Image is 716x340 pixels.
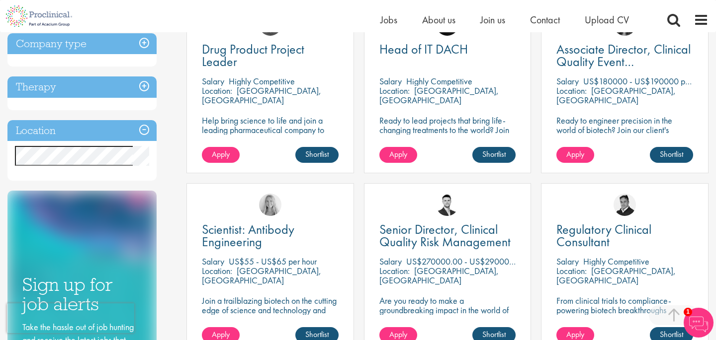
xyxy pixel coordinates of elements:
[556,116,693,163] p: Ready to engineer precision in the world of biotech? Join our client's cutting-edge team and play...
[202,85,321,106] p: [GEOGRAPHIC_DATA], [GEOGRAPHIC_DATA]
[556,256,579,267] span: Salary
[556,85,676,106] p: [GEOGRAPHIC_DATA], [GEOGRAPHIC_DATA]
[566,329,584,340] span: Apply
[684,308,714,338] img: Chatbot
[556,85,587,96] span: Location:
[566,149,584,159] span: Apply
[202,223,339,248] a: Scientist: Antibody Engineering
[229,75,295,87] p: Highly Competitive
[202,116,339,163] p: Help bring science to life and join a leading pharmaceutical company to play a key role in delive...
[379,256,402,267] span: Salary
[22,275,142,313] h3: Sign up for job alerts
[389,329,407,340] span: Apply
[202,221,294,250] span: Scientist: Antibody Engineering
[379,265,499,286] p: [GEOGRAPHIC_DATA], [GEOGRAPHIC_DATA]
[202,43,339,68] a: Drug Product Project Leader
[556,296,693,334] p: From clinical trials to compliance-powering biotech breakthroughs remotely, where precision meets...
[229,256,317,267] p: US$55 - US$65 per hour
[212,149,230,159] span: Apply
[556,223,693,248] a: Regulatory Clinical Consultant
[379,265,410,276] span: Location:
[583,256,649,267] p: Highly Competitive
[202,265,232,276] span: Location:
[379,85,499,106] p: [GEOGRAPHIC_DATA], [GEOGRAPHIC_DATA]
[585,13,629,26] a: Upload CV
[202,256,224,267] span: Salary
[379,147,417,163] a: Apply
[7,120,157,141] h3: Location
[202,147,240,163] a: Apply
[684,308,692,316] span: 1
[379,221,511,250] span: Senior Director, Clinical Quality Risk Management
[650,147,693,163] a: Shortlist
[406,75,472,87] p: Highly Competitive
[406,256,564,267] p: US$270000.00 - US$290000.00 per annum
[202,41,304,70] span: Drug Product Project Leader
[556,75,579,87] span: Salary
[202,265,321,286] p: [GEOGRAPHIC_DATA], [GEOGRAPHIC_DATA]
[556,265,676,286] p: [GEOGRAPHIC_DATA], [GEOGRAPHIC_DATA]
[556,221,651,250] span: Regulatory Clinical Consultant
[379,41,468,58] span: Head of IT DACH
[379,223,516,248] a: Senior Director, Clinical Quality Risk Management
[379,75,402,87] span: Salary
[480,13,505,26] a: Join us
[614,194,636,216] img: Peter Duvall
[379,85,410,96] span: Location:
[212,329,230,340] span: Apply
[556,265,587,276] span: Location:
[556,43,693,68] a: Associate Director, Clinical Quality Event Management (GCP)
[472,147,516,163] a: Shortlist
[202,85,232,96] span: Location:
[380,13,397,26] a: Jobs
[389,149,407,159] span: Apply
[202,296,339,334] p: Join a trailblazing biotech on the cutting edge of science and technology and make a change in th...
[556,41,691,82] span: Associate Director, Clinical Quality Event Management (GCP)
[7,76,157,98] h3: Therapy
[379,116,516,163] p: Ready to lead projects that bring life-changing treatments to the world? Join our client at the f...
[436,194,458,216] img: Joshua Godden
[7,33,157,55] h3: Company type
[259,194,281,216] img: Shannon Briggs
[530,13,560,26] a: Contact
[295,147,339,163] a: Shortlist
[379,43,516,56] a: Head of IT DACH
[422,13,455,26] a: About us
[202,75,224,87] span: Salary
[7,303,134,333] iframe: reCAPTCHA
[556,147,594,163] a: Apply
